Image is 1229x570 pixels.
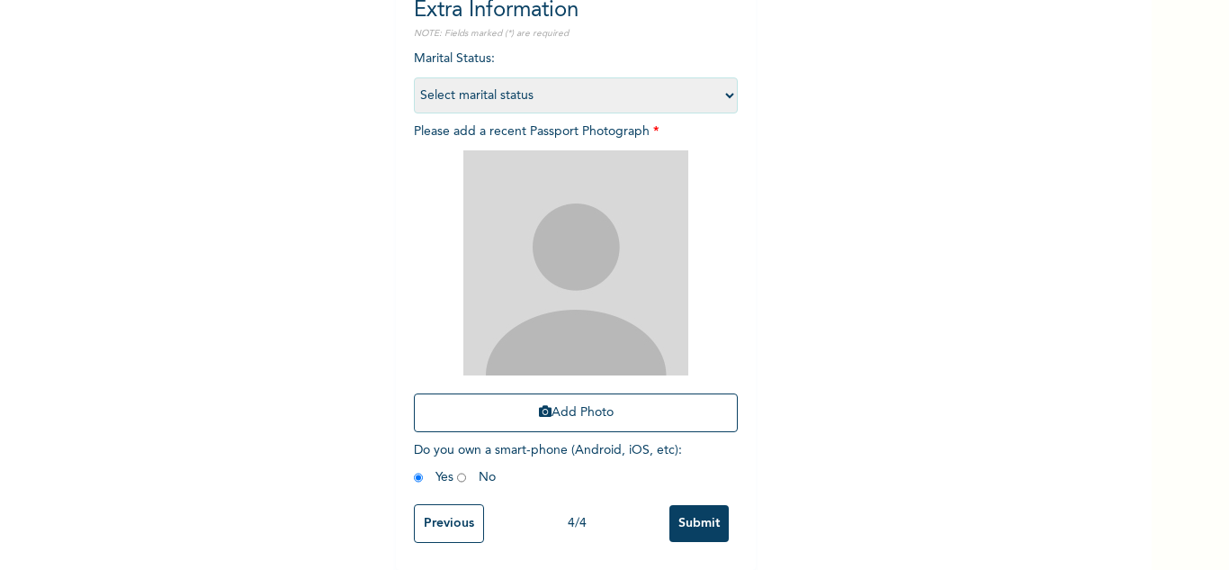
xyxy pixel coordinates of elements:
span: Please add a recent Passport Photograph [414,125,738,441]
input: Submit [669,505,729,542]
button: Add Photo [414,394,738,432]
div: 4 / 4 [484,514,669,533]
input: Previous [414,504,484,543]
img: Crop [463,150,688,375]
span: Marital Status : [414,52,738,102]
span: Do you own a smart-phone (Android, iOS, etc) : Yes No [414,444,682,484]
p: NOTE: Fields marked (*) are required [414,27,738,41]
